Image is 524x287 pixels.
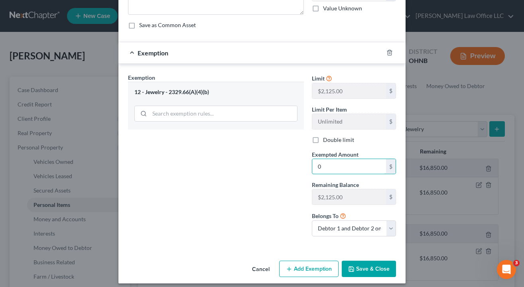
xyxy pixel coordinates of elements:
[312,105,347,114] label: Limit Per Item
[128,74,155,81] span: Exemption
[386,114,396,129] div: $
[139,21,196,29] label: Save as Common Asset
[312,159,386,174] input: 0.00
[246,261,276,277] button: Cancel
[497,260,516,279] iframe: Intercom live chat
[386,159,396,174] div: $
[312,151,359,158] span: Exempted Amount
[312,75,325,82] span: Limit
[386,189,396,204] div: $
[312,181,359,189] label: Remaining Balance
[138,49,168,57] span: Exemption
[312,83,386,98] input: --
[386,83,396,98] div: $
[134,88,297,96] div: 12 - Jewelry - 2329.66(A)(4)(b)
[312,189,386,204] input: --
[150,106,297,121] input: Search exemption rules...
[279,261,339,277] button: Add Exemption
[323,136,354,144] label: Double limit
[342,261,396,277] button: Save & Close
[312,114,386,129] input: --
[312,212,339,219] span: Belongs To
[323,4,362,12] label: Value Unknown
[513,260,520,266] span: 3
